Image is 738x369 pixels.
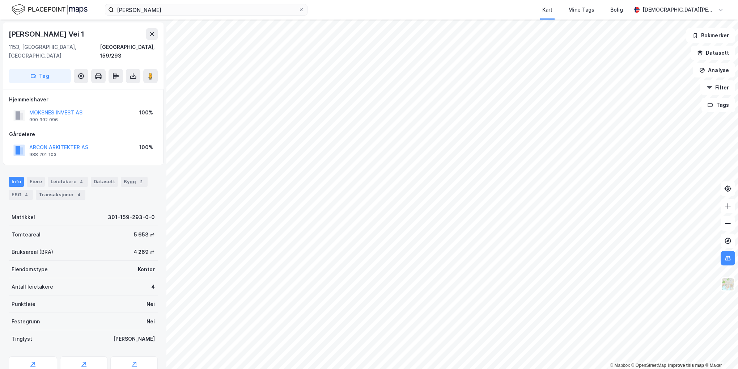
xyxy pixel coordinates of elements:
[610,363,630,368] a: Mapbox
[151,282,155,291] div: 4
[9,130,157,139] div: Gårdeiere
[48,177,88,187] div: Leietakere
[114,4,298,15] input: Søk på adresse, matrikkel, gårdeiere, leietakere eller personer
[27,177,45,187] div: Eiere
[139,143,153,152] div: 100%
[139,108,153,117] div: 100%
[693,63,735,77] button: Analyse
[9,95,157,104] div: Hjemmelshaver
[691,46,735,60] button: Datasett
[700,80,735,95] button: Filter
[12,282,53,291] div: Antall leietakere
[108,213,155,222] div: 301-159-293-0-0
[12,317,40,326] div: Festegrunn
[113,335,155,343] div: [PERSON_NAME]
[9,177,24,187] div: Info
[686,28,735,43] button: Bokmerker
[642,5,715,14] div: [DEMOGRAPHIC_DATA][PERSON_NAME]
[121,177,148,187] div: Bygg
[137,178,145,185] div: 2
[12,213,35,222] div: Matrikkel
[29,117,58,123] div: 990 992 096
[9,28,86,40] div: [PERSON_NAME] Vei 1
[147,300,155,309] div: Nei
[9,43,100,60] div: 1153, [GEOGRAPHIC_DATA], [GEOGRAPHIC_DATA]
[23,191,30,198] div: 4
[12,335,32,343] div: Tinglyst
[9,69,71,83] button: Tag
[133,248,155,256] div: 4 269 ㎡
[668,363,704,368] a: Improve this map
[29,152,56,158] div: 988 201 103
[631,363,666,368] a: OpenStreetMap
[134,230,155,239] div: 5 653 ㎡
[568,5,594,14] div: Mine Tags
[138,265,155,274] div: Kontor
[147,317,155,326] div: Nei
[702,334,738,369] iframe: Chat Widget
[12,3,88,16] img: logo.f888ab2527a4732fd821a326f86c7f29.svg
[9,190,33,200] div: ESG
[91,177,118,187] div: Datasett
[12,265,48,274] div: Eiendomstype
[75,191,82,198] div: 4
[542,5,552,14] div: Kart
[78,178,85,185] div: 4
[610,5,623,14] div: Bolig
[100,43,158,60] div: [GEOGRAPHIC_DATA], 159/293
[12,230,41,239] div: Tomteareal
[36,190,85,200] div: Transaksjoner
[12,300,35,309] div: Punktleie
[721,277,735,291] img: Z
[701,98,735,112] button: Tags
[12,248,53,256] div: Bruksareal (BRA)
